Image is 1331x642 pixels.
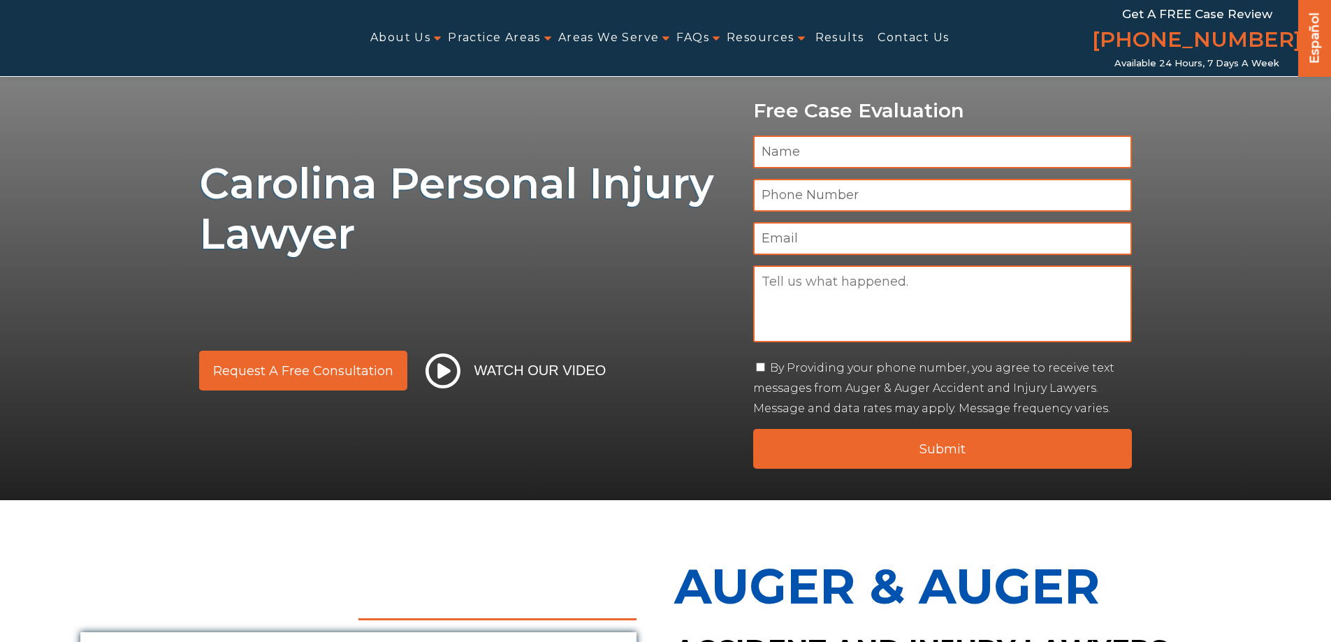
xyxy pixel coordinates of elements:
[753,222,1133,255] input: Email
[753,100,1133,122] p: Free Case Evaluation
[199,159,736,259] h1: Carolina Personal Injury Lawyer
[753,136,1133,168] input: Name
[727,22,794,54] a: Resources
[199,351,407,391] a: Request a Free Consultation
[753,429,1133,469] input: Submit
[1114,58,1279,69] span: Available 24 Hours, 7 Days a Week
[421,353,611,389] button: Watch Our Video
[8,22,227,55] img: Auger & Auger Accident and Injury Lawyers Logo
[674,542,1251,630] p: Auger & Auger
[676,22,709,54] a: FAQs
[753,179,1133,212] input: Phone Number
[213,365,393,377] span: Request a Free Consultation
[753,361,1114,415] label: By Providing your phone number, you agree to receive text messages from Auger & Auger Accident an...
[878,22,949,54] a: Contact Us
[558,22,660,54] a: Areas We Serve
[199,266,609,319] img: sub text
[448,22,541,54] a: Practice Areas
[815,22,864,54] a: Results
[1092,24,1302,58] a: [PHONE_NUMBER]
[370,22,430,54] a: About Us
[1122,7,1272,21] span: Get a FREE Case Review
